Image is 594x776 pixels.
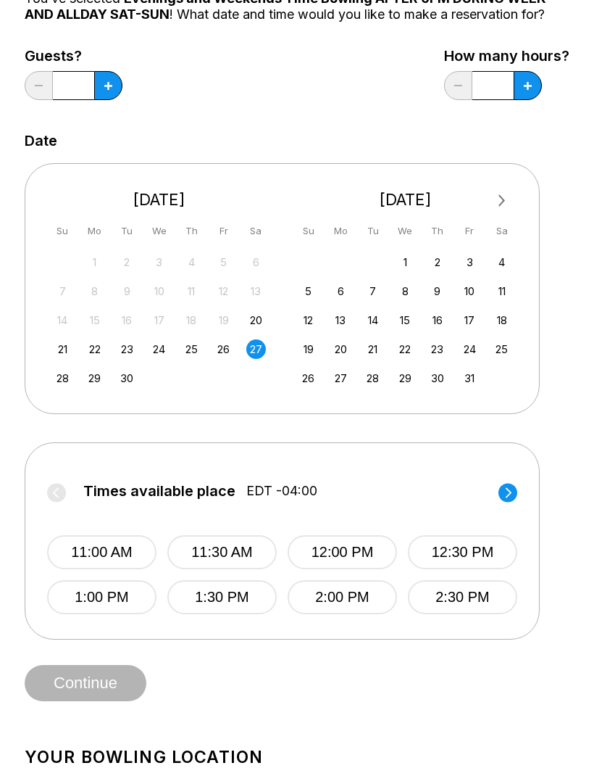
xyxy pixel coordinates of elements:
div: Not available Wednesday, September 10th, 2025 [149,281,169,301]
div: Tu [363,221,382,241]
div: Not available Saturday, September 6th, 2025 [246,252,266,272]
div: Choose Wednesday, October 1st, 2025 [396,252,415,272]
div: Choose Thursday, September 25th, 2025 [182,339,201,359]
button: 12:00 PM [288,535,397,569]
div: Mo [331,221,351,241]
div: Choose Thursday, October 16th, 2025 [427,310,447,330]
button: 2:00 PM [288,580,397,614]
div: month 2025-09 [51,251,268,388]
div: Choose Wednesday, October 22nd, 2025 [396,339,415,359]
div: Choose Friday, October 31st, 2025 [460,368,480,388]
button: 1:00 PM [47,580,156,614]
div: Not available Wednesday, September 3rd, 2025 [149,252,169,272]
div: Choose Wednesday, September 24th, 2025 [149,339,169,359]
div: Choose Wednesday, October 15th, 2025 [396,310,415,330]
button: 11:30 AM [167,535,277,569]
div: Choose Monday, October 6th, 2025 [331,281,351,301]
div: Choose Tuesday, September 30th, 2025 [117,368,137,388]
div: Choose Saturday, October 11th, 2025 [492,281,511,301]
label: Date [25,133,57,149]
div: [DATE] [47,190,272,210]
div: Choose Thursday, October 30th, 2025 [427,368,447,388]
div: Not available Tuesday, September 2nd, 2025 [117,252,137,272]
div: Choose Saturday, October 4th, 2025 [492,252,511,272]
div: Not available Sunday, September 14th, 2025 [53,310,72,330]
div: Choose Sunday, October 26th, 2025 [298,368,318,388]
div: Not available Tuesday, September 16th, 2025 [117,310,137,330]
div: Choose Sunday, October 19th, 2025 [298,339,318,359]
div: Choose Monday, October 13th, 2025 [331,310,351,330]
div: Choose Tuesday, October 7th, 2025 [363,281,382,301]
div: Choose Tuesday, October 21st, 2025 [363,339,382,359]
div: Not available Monday, September 1st, 2025 [85,252,104,272]
div: Choose Wednesday, October 29th, 2025 [396,368,415,388]
button: 2:30 PM [408,580,517,614]
div: Not available Thursday, September 4th, 2025 [182,252,201,272]
div: Choose Thursday, October 2nd, 2025 [427,252,447,272]
div: Choose Sunday, October 12th, 2025 [298,310,318,330]
div: Choose Saturday, September 20th, 2025 [246,310,266,330]
div: Choose Friday, October 24th, 2025 [460,339,480,359]
div: Not available Wednesday, September 17th, 2025 [149,310,169,330]
div: Choose Friday, October 10th, 2025 [460,281,480,301]
span: Times available place [83,483,235,499]
div: Choose Sunday, October 5th, 2025 [298,281,318,301]
div: Sa [246,221,266,241]
div: Not available Friday, September 5th, 2025 [214,252,233,272]
div: Fr [214,221,233,241]
div: Choose Monday, September 29th, 2025 [85,368,104,388]
button: 12:30 PM [408,535,517,569]
h1: Your bowling location [25,747,569,767]
div: Choose Friday, October 3rd, 2025 [460,252,480,272]
div: Th [427,221,447,241]
div: [DATE] [293,190,518,210]
div: Mo [85,221,104,241]
div: Choose Thursday, October 9th, 2025 [427,281,447,301]
div: Not available Saturday, September 13th, 2025 [246,281,266,301]
div: Su [53,221,72,241]
div: Choose Tuesday, October 14th, 2025 [363,310,382,330]
div: Not available Thursday, September 18th, 2025 [182,310,201,330]
div: Not available Friday, September 12th, 2025 [214,281,233,301]
div: Fr [460,221,480,241]
div: Th [182,221,201,241]
div: Tu [117,221,137,241]
div: Not available Monday, September 8th, 2025 [85,281,104,301]
div: We [396,221,415,241]
div: Not available Monday, September 15th, 2025 [85,310,104,330]
div: Choose Thursday, October 23rd, 2025 [427,339,447,359]
div: Choose Saturday, October 25th, 2025 [492,339,511,359]
div: Choose Monday, September 22nd, 2025 [85,339,104,359]
div: Choose Monday, October 27th, 2025 [331,368,351,388]
div: Choose Friday, September 26th, 2025 [214,339,233,359]
span: EDT -04:00 [246,483,317,499]
div: Choose Tuesday, October 28th, 2025 [363,368,382,388]
div: Choose Saturday, October 18th, 2025 [492,310,511,330]
div: Not available Sunday, September 7th, 2025 [53,281,72,301]
div: Choose Friday, October 17th, 2025 [460,310,480,330]
div: Not available Friday, September 19th, 2025 [214,310,233,330]
div: Choose Wednesday, October 8th, 2025 [396,281,415,301]
button: 11:00 AM [47,535,156,569]
div: Choose Sunday, September 21st, 2025 [53,339,72,359]
div: Choose Sunday, September 28th, 2025 [53,368,72,388]
button: Next Month [490,189,514,212]
div: Su [298,221,318,241]
label: How many hours? [444,48,569,64]
div: Sa [492,221,511,241]
div: Not available Thursday, September 11th, 2025 [182,281,201,301]
div: We [149,221,169,241]
div: Choose Saturday, September 27th, 2025 [246,339,266,359]
button: 1:30 PM [167,580,277,614]
div: month 2025-10 [297,251,514,388]
label: Guests? [25,48,122,64]
div: Choose Monday, October 20th, 2025 [331,339,351,359]
div: Choose Tuesday, September 23rd, 2025 [117,339,137,359]
div: Not available Tuesday, September 9th, 2025 [117,281,137,301]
